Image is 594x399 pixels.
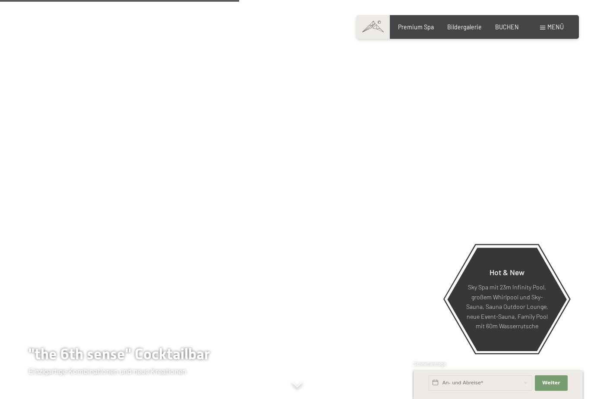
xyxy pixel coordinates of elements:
[542,380,560,386] span: Weiter
[490,267,524,277] span: Hot & New
[398,23,434,31] a: Premium Spa
[414,361,446,367] span: Schnellanfrage
[447,247,567,352] a: Hot & New Sky Spa mit 23m Infinity Pool, großem Whirlpool und Sky-Sauna, Sauna Outdoor Lounge, ne...
[495,23,519,31] a: BUCHEN
[547,23,564,31] span: Menü
[447,23,482,31] a: Bildergalerie
[535,375,568,391] button: Weiter
[466,283,548,331] p: Sky Spa mit 23m Infinity Pool, großem Whirlpool und Sky-Sauna, Sauna Outdoor Lounge, neue Event-S...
